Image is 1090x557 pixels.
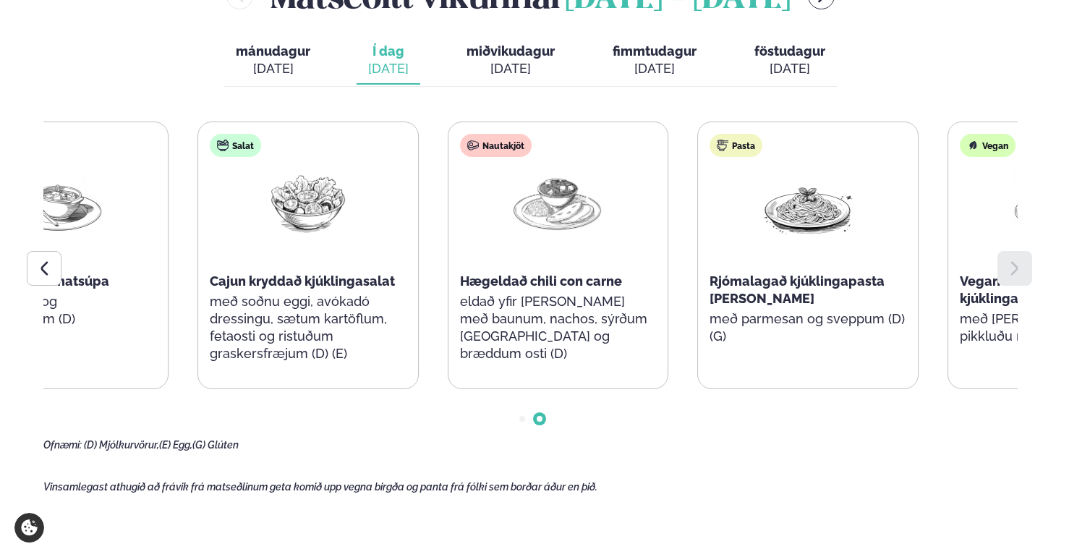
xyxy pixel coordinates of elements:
[224,37,322,85] button: mánudagur [DATE]
[236,43,310,59] span: mánudagur
[967,140,979,151] img: Vegan.svg
[455,37,566,85] button: miðvikudagur [DATE]
[159,439,192,451] span: (E) Egg,
[613,43,697,59] span: fimmtudagur
[710,134,762,157] div: Pasta
[210,273,395,289] span: Cajun kryddað kjúklingasalat
[710,273,885,306] span: Rjómalagað kjúklingapasta [PERSON_NAME]
[601,37,708,85] button: fimmtudagur [DATE]
[467,43,555,59] span: miðvikudagur
[84,439,159,451] span: (D) Mjólkurvörur,
[368,60,409,77] div: [DATE]
[262,169,354,236] img: Salad.png
[236,60,310,77] div: [DATE]
[754,60,825,77] div: [DATE]
[467,140,479,151] img: beef.svg
[467,60,555,77] div: [DATE]
[217,140,229,151] img: salad.svg
[460,293,657,362] p: eldað yfir [PERSON_NAME] með baunum, nachos, sýrðum [GEOGRAPHIC_DATA] og bræddum osti (D)
[14,513,44,543] a: Cookie settings
[192,439,239,451] span: (G) Glúten
[537,416,542,422] span: Go to slide 2
[743,37,837,85] button: föstudagur [DATE]
[368,43,409,60] span: Í dag
[210,134,261,157] div: Salat
[519,416,525,422] span: Go to slide 1
[754,43,825,59] span: föstudagur
[460,134,532,157] div: Nautakjöt
[357,37,420,85] button: Í dag [DATE]
[43,439,82,451] span: Ofnæmi:
[710,310,906,345] p: með parmesan og sveppum (D) (G)
[511,169,604,237] img: Curry-Rice-Naan.png
[613,60,697,77] div: [DATE]
[43,481,597,493] span: Vinsamlegast athugið að frávik frá matseðlinum geta komið upp vegna birgða og panta frá fólki sem...
[960,134,1016,157] div: Vegan
[12,169,104,236] img: Soup.png
[460,273,622,289] span: Hægeldað chili con carne
[717,140,728,151] img: pasta.svg
[210,293,406,362] p: með soðnu eggi, avókadó dressingu, sætum kartöflum, fetaosti og ristuðum graskersfræjum (D) (E)
[762,169,854,236] img: Spagetti.png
